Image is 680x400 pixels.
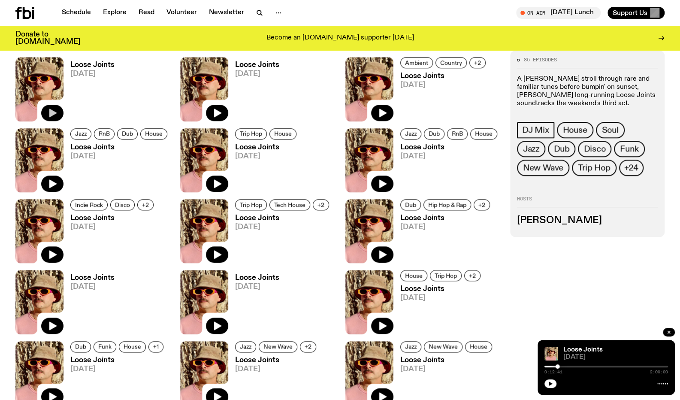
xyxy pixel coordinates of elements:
[235,128,267,139] a: Trip Hop
[75,343,86,350] span: Dub
[70,274,115,282] h3: Loose Joints
[263,343,293,350] span: New Wave
[400,341,421,352] a: Jazz
[15,270,63,334] img: Tyson stands in front of a paperbark tree wearing orange sunglasses, a suede bucket hat and a pin...
[235,341,256,352] a: Jazz
[235,144,299,151] h3: Loose Joints
[161,7,202,19] a: Volunteer
[70,283,115,291] span: [DATE]
[63,215,156,263] a: Loose Joints[DATE]
[464,270,481,281] button: +2
[180,128,228,192] img: Tyson stands in front of a paperbark tree wearing orange sunglasses, a suede bucket hat and a pin...
[584,144,605,154] span: Disco
[274,130,292,137] span: House
[470,343,487,350] span: House
[474,60,481,66] span: +2
[274,201,305,208] span: Tech House
[70,70,115,78] span: [DATE]
[405,130,417,137] span: Jazz
[517,160,569,176] a: New Wave
[228,61,279,121] a: Loose Joints[DATE]
[607,7,665,19] button: Support Us
[474,199,490,210] button: +2
[70,366,166,373] span: [DATE]
[400,199,421,210] a: Dub
[428,201,466,208] span: Hip Hop & Rap
[475,130,493,137] span: House
[400,73,488,80] h3: Loose Joints
[400,215,493,222] h3: Loose Joints
[620,144,638,154] span: Funk
[393,73,488,121] a: Loose Joints[DATE]
[70,224,156,231] span: [DATE]
[63,61,115,121] a: Loose Joints[DATE]
[70,144,170,151] h3: Loose Joints
[429,343,458,350] span: New Wave
[435,57,467,68] a: Country
[465,341,492,352] a: House
[98,343,112,350] span: Funk
[119,341,146,352] a: House
[117,128,138,139] a: Dub
[517,122,554,138] a: DJ Mix
[228,215,332,263] a: Loose Joints[DATE]
[578,163,610,173] span: Trip Hop
[424,128,444,139] a: Dub
[522,125,549,135] span: DJ Mix
[400,357,495,364] h3: Loose Joints
[235,215,332,222] h3: Loose Joints
[15,57,63,121] img: Tyson stands in front of a paperbark tree wearing orange sunglasses, a suede bucket hat and a pin...
[305,343,311,350] span: +2
[523,144,539,154] span: Jazz
[115,201,130,208] span: Disco
[345,128,393,192] img: Tyson stands in front of a paperbark tree wearing orange sunglasses, a suede bucket hat and a pin...
[469,57,486,68] button: +2
[228,144,299,192] a: Loose Joints[DATE]
[259,341,297,352] a: New Wave
[145,130,163,137] span: House
[122,130,133,137] span: Dub
[70,128,91,139] a: Jazz
[614,141,644,157] a: Funk
[429,130,440,137] span: Dub
[405,60,428,66] span: Ambient
[94,128,115,139] a: RnB
[75,201,103,208] span: Indie Rock
[110,199,135,210] a: Disco
[393,285,483,334] a: Loose Joints[DATE]
[269,199,310,210] a: Tech House
[137,199,154,210] button: +2
[57,7,96,19] a: Schedule
[400,144,500,151] h3: Loose Joints
[563,346,603,353] a: Loose Joints
[602,125,619,135] span: Soul
[240,201,262,208] span: Trip Hop
[554,144,569,154] span: Dub
[313,199,329,210] button: +2
[345,270,393,334] img: Tyson stands in front of a paperbark tree wearing orange sunglasses, a suede bucket hat and a pin...
[557,122,593,138] a: House
[15,31,80,45] h3: Donate to [DOMAIN_NAME]
[400,57,433,68] a: Ambient
[424,341,462,352] a: New Wave
[70,61,115,69] h3: Loose Joints
[405,343,417,350] span: Jazz
[63,144,170,192] a: Loose Joints[DATE]
[517,197,658,207] h2: Hosts
[70,357,166,364] h3: Loose Joints
[544,347,558,361] img: Tyson stands in front of a paperbark tree wearing orange sunglasses, a suede bucket hat and a pin...
[650,370,668,374] span: 2:00:00
[148,341,163,352] button: +1
[235,357,319,364] h3: Loose Joints
[180,270,228,334] img: Tyson stands in front of a paperbark tree wearing orange sunglasses, a suede bucket hat and a pin...
[517,216,658,225] h3: [PERSON_NAME]
[98,7,132,19] a: Explore
[596,122,625,138] a: Soul
[572,160,616,176] a: Trip Hop
[613,9,647,17] span: Support Us
[524,58,557,62] span: 85 episodes
[317,201,324,208] span: +2
[400,224,493,231] span: [DATE]
[240,130,262,137] span: Trip Hop
[63,274,115,334] a: Loose Joints[DATE]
